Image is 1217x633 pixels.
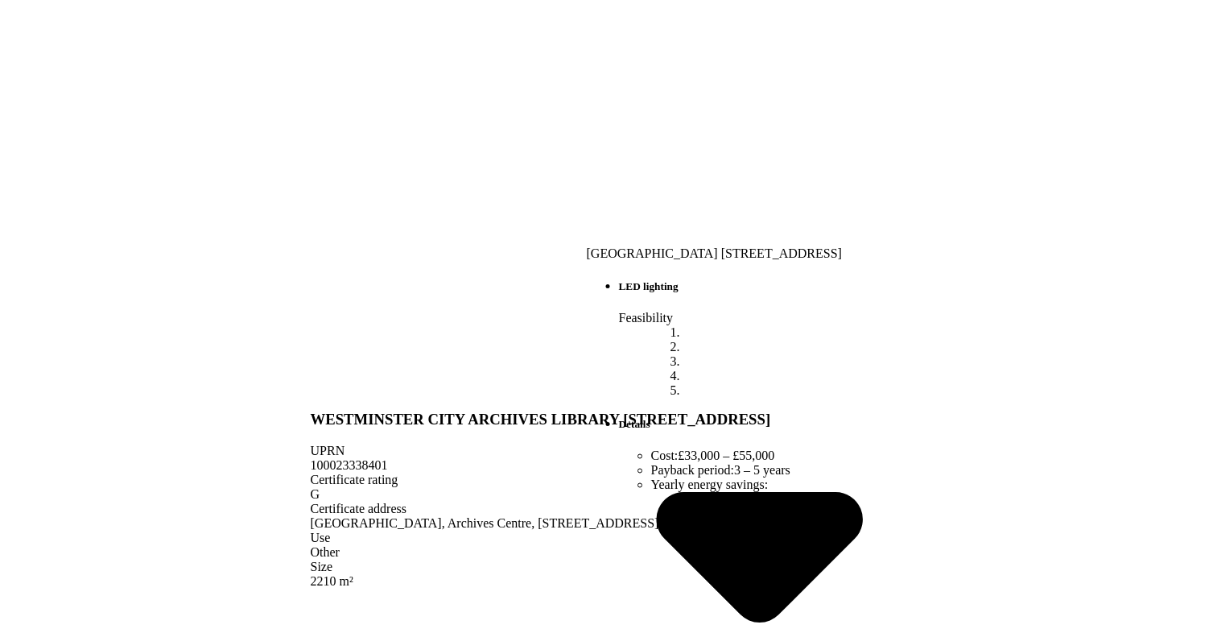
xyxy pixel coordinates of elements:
div: Use [311,531,771,545]
div: Size [311,560,771,574]
div: Other [311,545,771,560]
div: UPRN [311,444,771,458]
h5: LED lighting [619,280,869,293]
div: Certificate address [311,502,771,516]
div: 2210 m² [311,574,771,589]
h3: WESTMINSTER CITY ARCHIVES LIBRARY [STREET_ADDRESS] [311,411,771,428]
div: [GEOGRAPHIC_DATA], Archives Centre, [STREET_ADDRESS] [311,516,771,531]
div: 100023338401 [311,458,771,473]
div: Certificate rating [311,473,771,487]
div: [GEOGRAPHIC_DATA] [STREET_ADDRESS] [587,246,869,261]
dt: Feasibility [619,311,869,325]
div: G [311,487,771,502]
